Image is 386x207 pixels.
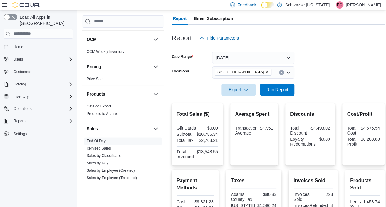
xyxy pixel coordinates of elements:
button: Remove SB - Federal Heights from selection in this group [265,70,269,74]
div: $6,208.80 [361,137,380,142]
button: Clear input [279,70,284,75]
a: End Of Day [87,139,106,143]
span: Operations [14,106,32,111]
h2: Products Sold [350,177,380,192]
h3: Products [87,91,105,97]
div: $4,576.54 [361,126,380,131]
h2: Total Sales ($) [177,111,218,118]
input: Dark Mode [261,2,274,8]
a: Home [11,43,26,51]
button: OCM [152,36,159,43]
div: $80.83 [255,192,276,197]
button: Export [221,84,256,96]
div: $10,785.34 [197,132,218,137]
div: Products [82,103,164,120]
button: Run Report [260,84,294,96]
button: Inventory [1,92,76,101]
span: Inventory [14,94,29,99]
h3: Sales [87,126,98,132]
a: OCM Weekly Inventory [87,49,124,54]
h2: Payment Methods [177,177,214,192]
label: Date Range [172,54,193,59]
span: Users [14,57,23,62]
span: SB - Federal Heights [215,69,271,76]
button: Reports [11,117,29,125]
div: Brennan Croy [336,1,343,9]
a: Price Sheet [87,77,106,81]
a: Customers [11,68,34,76]
span: Inventory [11,93,73,100]
button: Users [11,56,25,63]
span: Customers [14,69,31,74]
span: Export [225,84,252,96]
h2: Taxes [231,177,276,184]
a: Sales by Employee (Created) [87,168,135,173]
div: Pricing [82,75,164,85]
span: Dark Mode [261,8,261,9]
span: Home [14,45,23,49]
a: Sales by Day [87,161,108,165]
span: Products to Archive [87,111,118,116]
p: [PERSON_NAME] [346,1,381,9]
button: Open list of options [286,70,291,75]
a: Itemized Sales [87,146,111,150]
span: SB - [GEOGRAPHIC_DATA] [217,69,264,75]
h2: Discounts [290,111,330,118]
div: $0.00 [198,126,218,131]
div: -$4,493.02 [310,126,330,131]
p: Schwazze [US_STATE] [285,1,330,9]
div: $0.00 [318,137,330,142]
span: Reports [11,117,73,125]
button: Sales [152,125,159,132]
button: Catalog [1,80,76,88]
strong: Total Invoiced [177,149,194,159]
button: Hide Parameters [197,32,241,44]
span: Email Subscription [194,12,233,25]
span: Catalog [11,80,73,88]
button: Catalog [11,80,29,88]
div: Loyalty Redemptions [290,137,316,146]
div: Total Tax [177,138,196,143]
a: Sales by Employee (Tendered) [87,176,137,180]
div: $47.51 [260,126,273,131]
span: Settings [11,130,73,137]
a: Catalog Export [87,104,111,108]
label: Locations [172,69,189,74]
span: Sales by Classification [87,153,123,158]
img: Cova [12,2,40,8]
span: BC [337,1,342,9]
span: Home [11,43,73,51]
span: Feedback [237,2,256,8]
a: Settings [11,130,29,138]
div: OCM [82,48,164,58]
span: Settings [14,131,27,136]
h2: Invoices Sold [294,177,333,184]
span: Report [173,12,187,25]
span: End Of Day [87,139,106,143]
div: 223 [314,192,333,197]
button: OCM [87,36,151,42]
a: Products to Archive [87,111,118,116]
div: Total Cost [347,126,358,135]
span: Run Report [266,87,288,93]
h3: Report [172,34,192,42]
div: $13,548.55 [197,149,218,154]
button: Users [1,55,76,64]
span: Sales by Invoice [87,183,113,188]
span: Reports [14,119,26,123]
div: Total Profit [347,137,358,146]
button: Operations [11,105,34,112]
span: Hide Parameters [207,35,239,41]
h3: Pricing [87,64,101,70]
button: Products [87,91,151,97]
button: Inventory [11,93,31,100]
div: Adams County Tax [231,192,252,202]
span: Users [11,56,73,63]
button: Settings [1,129,76,138]
span: OCM Weekly Inventory [87,49,124,54]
